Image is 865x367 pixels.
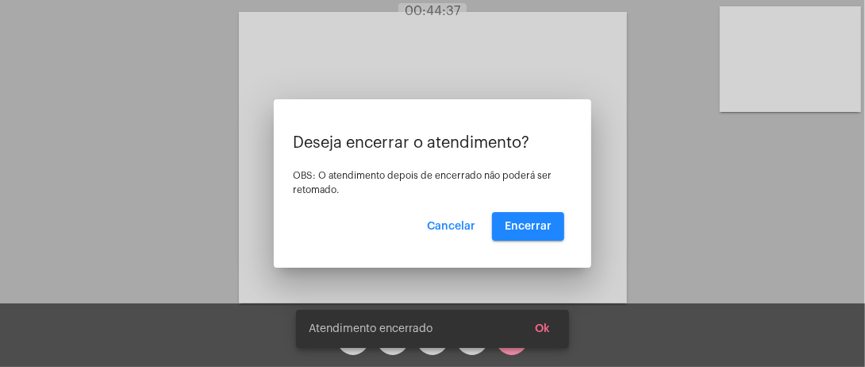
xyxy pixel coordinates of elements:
button: Cancelar [414,212,488,241]
span: Encerrar [505,221,552,232]
button: Encerrar [492,212,564,241]
span: Cancelar [427,221,475,232]
span: Ok [535,323,550,334]
span: 00:44:37 [405,5,460,17]
p: Deseja encerrar o atendimento? [293,134,572,152]
span: OBS: O atendimento depois de encerrado não poderá ser retomado. [293,171,552,195]
span: Atendimento encerrado [309,321,432,337]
